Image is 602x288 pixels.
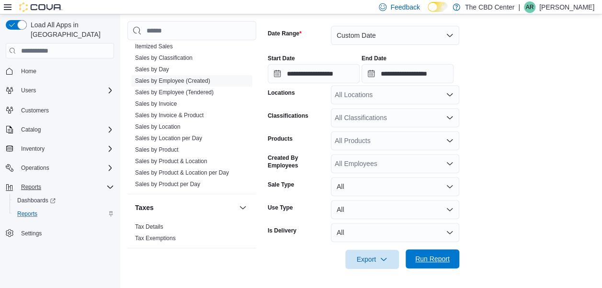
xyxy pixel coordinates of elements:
[268,227,296,234] label: Is Delivery
[21,145,45,153] span: Inventory
[17,227,114,239] span: Settings
[21,164,49,172] span: Operations
[17,143,114,155] span: Inventory
[135,146,179,153] a: Sales by Product
[135,55,193,61] a: Sales by Classification
[446,91,454,99] button: Open list of options
[17,181,45,193] button: Reports
[17,162,114,174] span: Operations
[17,104,114,116] span: Customers
[135,203,154,212] h3: Taxes
[406,249,459,268] button: Run Report
[268,154,327,169] label: Created By Employees
[2,142,118,155] button: Inventory
[331,223,459,242] button: All
[135,43,173,50] a: Itemized Sales
[331,177,459,196] button: All
[331,26,459,45] button: Custom Date
[135,158,207,165] a: Sales by Product & Location
[2,226,118,240] button: Settings
[135,235,176,242] a: Tax Exemptions
[135,223,163,230] a: Tax Details
[446,137,454,144] button: Open list of options
[268,64,360,83] input: Press the down key to open a popover containing a calendar.
[135,112,204,119] a: Sales by Invoice & Product
[135,135,202,142] a: Sales by Location per Day
[135,181,200,188] a: Sales by Product per Day
[135,146,179,154] span: Sales by Product
[21,107,49,114] span: Customers
[13,208,114,220] span: Reports
[2,103,118,117] button: Customers
[17,85,40,96] button: Users
[268,55,295,62] label: Start Date
[127,221,256,248] div: Taxes
[526,1,534,13] span: AR
[135,78,210,84] a: Sales by Employee (Created)
[17,124,45,135] button: Catalog
[19,2,62,12] img: Cova
[331,200,459,219] button: All
[21,126,41,133] span: Catalog
[135,223,163,231] span: Tax Details
[17,210,37,218] span: Reports
[135,169,229,176] a: Sales by Product & Location per Day
[351,250,393,269] span: Export
[135,100,177,107] a: Sales by Invoice
[21,230,42,237] span: Settings
[10,207,118,221] button: Reports
[2,123,118,136] button: Catalog
[17,162,53,174] button: Operations
[135,77,210,85] span: Sales by Employee (Created)
[362,55,386,62] label: End Date
[268,204,293,211] label: Use Type
[135,54,193,62] span: Sales by Classification
[17,124,114,135] span: Catalog
[21,67,36,75] span: Home
[524,1,535,13] div: Anna Royer
[6,60,114,265] nav: Complex example
[21,87,36,94] span: Users
[465,1,514,13] p: The CBD Center
[135,169,229,177] span: Sales by Product & Location per Day
[17,105,53,116] a: Customers
[2,161,118,175] button: Operations
[362,64,454,83] input: Press the down key to open a popover containing a calendar.
[345,250,399,269] button: Export
[127,29,256,194] div: Sales
[13,208,41,220] a: Reports
[17,143,48,155] button: Inventory
[2,180,118,194] button: Reports
[268,135,293,143] label: Products
[17,66,40,77] a: Home
[135,66,169,73] a: Sales by Day
[17,65,114,77] span: Home
[10,194,118,207] a: Dashboards
[268,181,294,188] label: Sale Type
[17,85,114,96] span: Users
[135,123,181,131] span: Sales by Location
[13,195,114,206] span: Dashboards
[237,202,249,213] button: Taxes
[13,195,59,206] a: Dashboards
[518,1,520,13] p: |
[27,20,114,39] span: Load All Apps in [GEOGRAPHIC_DATA]
[135,89,214,96] a: Sales by Employee (Tendered)
[390,2,420,12] span: Feedback
[268,112,308,120] label: Classifications
[17,228,45,239] a: Settings
[2,64,118,78] button: Home
[2,84,118,97] button: Users
[268,89,295,97] label: Locations
[446,160,454,167] button: Open list of options
[135,100,177,108] span: Sales by Invoice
